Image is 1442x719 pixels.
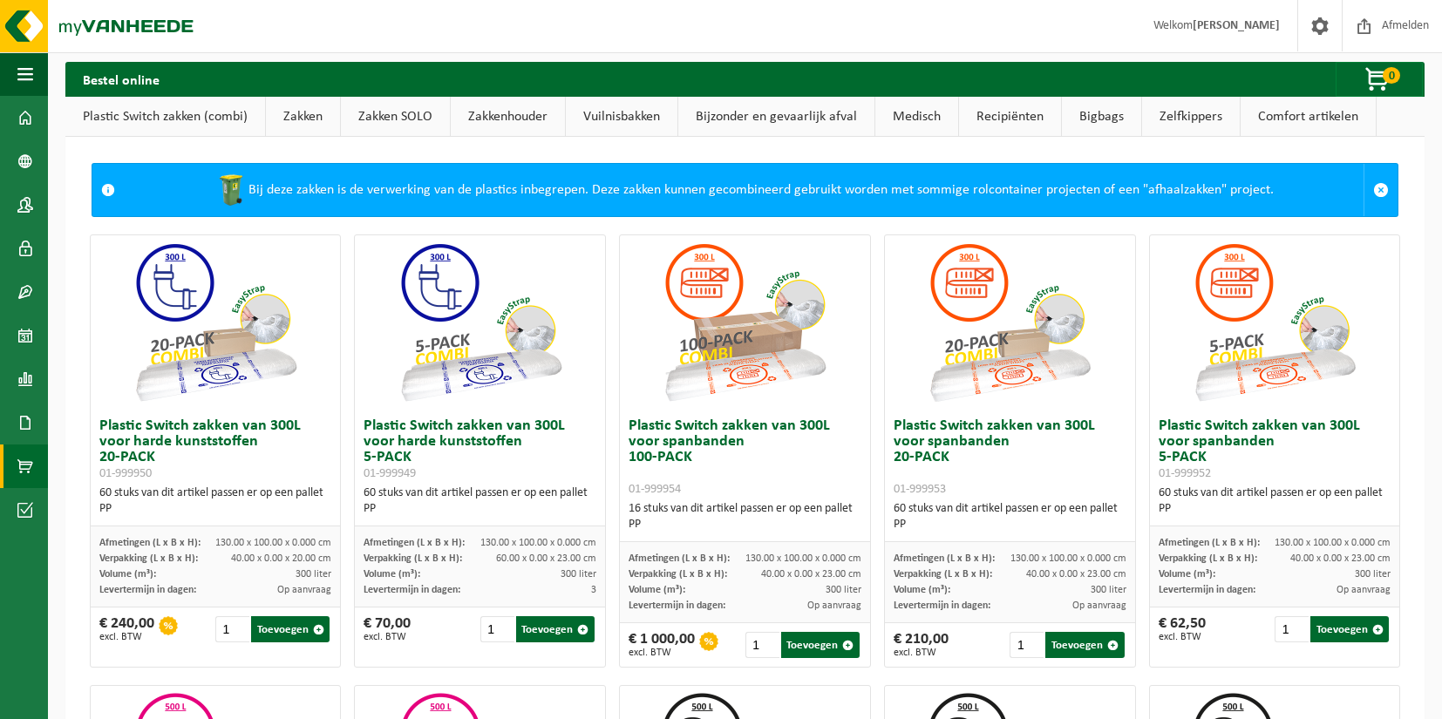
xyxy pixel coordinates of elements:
span: excl. BTW [99,632,154,642]
a: Bigbags [1062,97,1141,137]
span: excl. BTW [1159,632,1206,642]
span: Levertermijn in dagen: [364,585,460,595]
input: 1 [1275,616,1309,642]
button: Toevoegen [1045,632,1124,658]
h3: Plastic Switch zakken van 300L voor spanbanden 100-PACK [629,418,861,497]
span: 01-999949 [364,467,416,480]
h3: Plastic Switch zakken van 300L voor spanbanden 5-PACK [1159,418,1391,481]
h3: Plastic Switch zakken van 300L voor harde kunststoffen 5-PACK [364,418,596,481]
span: Volume (m³): [99,569,156,580]
div: 60 stuks van dit artikel passen er op een pallet [364,485,596,517]
span: 01-999953 [894,483,946,496]
span: 0 [1383,67,1400,84]
input: 1 [1010,632,1044,658]
div: PP [629,517,861,532]
a: Recipiënten [959,97,1061,137]
img: 01-999950 [128,235,303,410]
span: 60.00 x 0.00 x 23.00 cm [496,553,596,564]
span: Levertermijn in dagen: [99,585,196,595]
a: Sluit melding [1364,164,1398,216]
a: Vuilnisbakken [566,97,677,137]
span: excl. BTW [364,632,411,642]
div: € 240,00 [99,616,154,642]
h2: Bestel online [65,62,177,96]
span: 3 [591,585,596,595]
button: Toevoegen [251,616,330,642]
h3: Plastic Switch zakken van 300L voor spanbanden 20-PACK [894,418,1126,497]
span: Verpakking (L x B x H): [894,569,992,580]
span: Volume (m³): [364,569,420,580]
span: 40.00 x 0.00 x 23.00 cm [1290,553,1391,564]
a: Zakken [266,97,340,137]
img: WB-0240-HPE-GN-50.png [214,173,248,207]
span: Op aanvraag [807,600,861,611]
input: 1 [745,632,779,658]
span: Levertermijn in dagen: [1159,585,1255,595]
span: 300 liter [1091,585,1126,595]
span: Levertermijn in dagen: [629,600,725,611]
a: Medisch [875,97,958,137]
span: Afmetingen (L x B x H): [99,538,201,548]
span: Volume (m³): [1159,569,1215,580]
span: 130.00 x 100.00 x 0.000 cm [215,538,331,548]
a: Comfort artikelen [1241,97,1376,137]
span: Volume (m³): [894,585,950,595]
a: Zakken SOLO [341,97,450,137]
span: Afmetingen (L x B x H): [629,553,730,564]
a: Zakkenhouder [451,97,565,137]
button: 0 [1336,62,1423,97]
span: 300 liter [826,585,861,595]
a: Zelfkippers [1142,97,1240,137]
span: 130.00 x 100.00 x 0.000 cm [745,553,861,564]
a: Bijzonder en gevaarlijk afval [678,97,874,137]
span: Afmetingen (L x B x H): [894,553,995,564]
h3: Plastic Switch zakken van 300L voor harde kunststoffen 20-PACK [99,418,332,481]
button: Toevoegen [781,632,860,658]
span: 01-999950 [99,467,152,480]
span: Levertermijn in dagen: [894,600,990,611]
div: € 62,50 [1159,616,1206,642]
span: 40.00 x 0.00 x 20.00 cm [231,553,331,564]
div: PP [894,517,1126,532]
span: 40.00 x 0.00 x 23.00 cm [761,569,861,580]
span: Op aanvraag [1337,585,1391,595]
div: PP [99,501,332,517]
strong: [PERSON_NAME] [1193,19,1280,32]
div: 60 stuks van dit artikel passen er op een pallet [99,485,332,517]
span: excl. BTW [894,648,949,658]
span: 130.00 x 100.00 x 0.000 cm [1275,538,1391,548]
span: Afmetingen (L x B x H): [1159,538,1260,548]
div: Bij deze zakken is de verwerking van de plastics inbegrepen. Deze zakken kunnen gecombineerd gebr... [124,164,1364,216]
span: Verpakking (L x B x H): [99,553,198,564]
span: 01-999952 [1159,467,1211,480]
span: 300 liter [296,569,331,580]
span: Op aanvraag [277,585,331,595]
span: Volume (m³): [629,585,685,595]
input: 1 [480,616,514,642]
span: 01-999954 [629,483,681,496]
div: 16 stuks van dit artikel passen er op een pallet [629,501,861,532]
button: Toevoegen [516,616,595,642]
span: 40.00 x 0.00 x 23.00 cm [1026,569,1126,580]
img: 01-999949 [393,235,568,410]
div: € 1 000,00 [629,632,695,658]
div: 60 stuks van dit artikel passen er op een pallet [894,501,1126,532]
span: Op aanvraag [1072,600,1126,611]
span: 300 liter [1355,569,1391,580]
a: Plastic Switch zakken (combi) [65,97,265,137]
button: Toevoegen [1310,616,1389,642]
img: 01-999954 [657,235,832,410]
div: PP [1159,501,1391,517]
span: Afmetingen (L x B x H): [364,538,465,548]
span: 300 liter [561,569,596,580]
span: excl. BTW [629,648,695,658]
span: 130.00 x 100.00 x 0.000 cm [480,538,596,548]
img: 01-999952 [1187,235,1362,410]
span: 130.00 x 100.00 x 0.000 cm [1010,553,1126,564]
div: 60 stuks van dit artikel passen er op een pallet [1159,485,1391,517]
img: 01-999953 [922,235,1097,410]
div: € 70,00 [364,616,411,642]
span: Verpakking (L x B x H): [629,569,727,580]
div: PP [364,501,596,517]
span: Verpakking (L x B x H): [364,553,462,564]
